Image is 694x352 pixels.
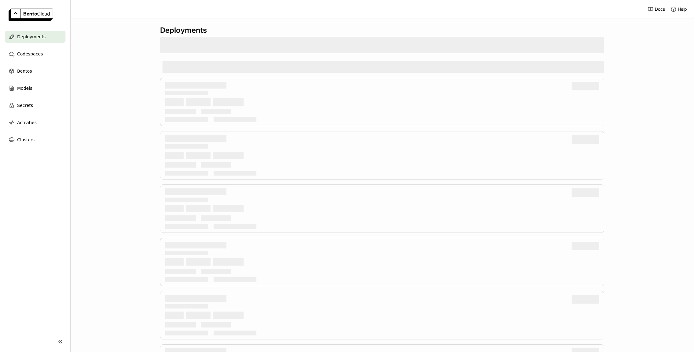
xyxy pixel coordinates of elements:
a: Secrets [5,99,65,112]
span: Clusters [17,136,35,143]
div: Deployments [160,26,604,35]
span: Secrets [17,102,33,109]
a: Models [5,82,65,94]
span: Help [678,6,687,12]
span: Codespaces [17,50,43,58]
span: Activities [17,119,37,126]
span: Models [17,85,32,92]
div: Help [670,6,687,12]
a: Docs [647,6,665,12]
a: Bentos [5,65,65,77]
a: Clusters [5,134,65,146]
img: logo [9,9,53,21]
span: Bentos [17,67,32,75]
span: Docs [655,6,665,12]
span: Deployments [17,33,46,40]
a: Activities [5,116,65,129]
